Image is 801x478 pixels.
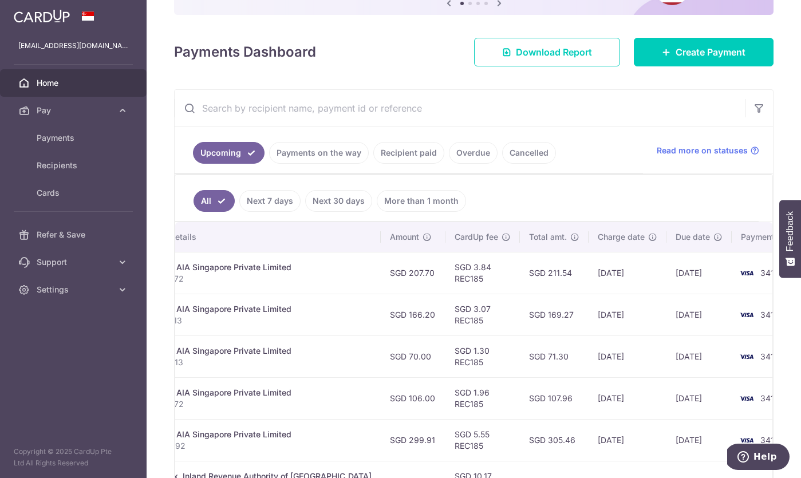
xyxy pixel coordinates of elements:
span: Recipients [37,160,112,171]
a: Payments on the way [269,142,369,164]
td: SGD 305.46 [520,419,589,461]
p: L545300472 [135,398,372,410]
p: E237275213 [135,315,372,326]
div: Insurance. AIA Singapore Private Limited [135,387,372,398]
span: Feedback [785,211,795,251]
td: SGD 166.20 [381,294,445,335]
td: [DATE] [666,335,732,377]
span: Payments [37,132,112,144]
p: H237275213 [135,357,372,368]
span: Charge date [598,231,645,243]
td: SGD 299.91 [381,419,445,461]
td: SGD 3.07 REC185 [445,294,520,335]
img: Bank Card [735,433,758,447]
div: Insurance. AIA Singapore Private Limited [135,345,372,357]
input: Search by recipient name, payment id or reference [175,90,745,127]
span: Cards [37,187,112,199]
span: Settings [37,284,112,295]
td: [DATE] [666,377,732,419]
span: CardUp fee [455,231,498,243]
p: P564992492 [135,440,372,452]
span: 3417 [760,393,779,403]
img: CardUp [14,9,70,23]
td: SGD 106.00 [381,377,445,419]
h4: Payments Dashboard [174,42,316,62]
td: SGD 107.96 [520,377,589,419]
a: More than 1 month [377,190,466,212]
a: Read more on statuses [657,145,759,156]
span: Support [37,256,112,268]
a: Cancelled [502,142,556,164]
td: SGD 71.30 [520,335,589,377]
button: Feedback - Show survey [779,200,801,278]
div: Insurance. AIA Singapore Private Limited [135,303,372,315]
span: Refer & Save [37,229,112,240]
td: [DATE] [666,294,732,335]
td: SGD 1.96 REC185 [445,377,520,419]
td: SGD 211.54 [520,252,589,294]
td: [DATE] [589,377,666,419]
span: 3417 [760,310,779,319]
a: Create Payment [634,38,774,66]
span: Total amt. [529,231,567,243]
img: Bank Card [735,350,758,364]
div: Insurance. AIA Singapore Private Limited [135,262,372,273]
a: All [194,190,235,212]
td: [DATE] [666,419,732,461]
img: Bank Card [735,266,758,280]
a: Upcoming [193,142,265,164]
span: Due date [676,231,710,243]
td: SGD 5.55 REC185 [445,419,520,461]
span: 3417 [760,268,779,278]
td: SGD 169.27 [520,294,589,335]
th: Payment details [125,222,381,252]
div: Insurance. AIA Singapore Private Limited [135,429,372,440]
span: 3417 [760,351,779,361]
td: SGD 1.30 REC185 [445,335,520,377]
span: Download Report [516,45,592,59]
p: L545300472 [135,273,372,285]
td: SGD 3.84 REC185 [445,252,520,294]
td: [DATE] [666,252,732,294]
td: [DATE] [589,419,666,461]
span: Read more on statuses [657,145,748,156]
td: [DATE] [589,335,666,377]
span: 3417 [760,435,779,445]
a: Overdue [449,142,498,164]
td: SGD 70.00 [381,335,445,377]
p: [EMAIL_ADDRESS][DOMAIN_NAME] [18,40,128,52]
span: Pay [37,105,112,116]
img: Bank Card [735,308,758,322]
td: SGD 207.70 [381,252,445,294]
span: Amount [390,231,419,243]
a: Download Report [474,38,620,66]
td: [DATE] [589,294,666,335]
a: Recipient paid [373,142,444,164]
iframe: Opens a widget where you can find more information [727,444,790,472]
a: Next 7 days [239,190,301,212]
img: Bank Card [735,392,758,405]
a: Next 30 days [305,190,372,212]
span: Create Payment [676,45,745,59]
td: [DATE] [589,252,666,294]
span: Home [37,77,112,89]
